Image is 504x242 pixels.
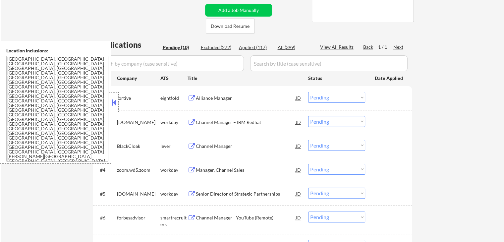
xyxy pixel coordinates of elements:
div: ATS [160,75,188,82]
div: Channel Manager - YouTube (Remote) [196,214,296,221]
div: Back [363,44,374,50]
div: Excluded (272) [201,44,234,51]
div: All (399) [278,44,311,51]
div: workday [160,119,188,126]
div: smartrecruiters [160,214,188,227]
div: BlackCloak [117,143,160,150]
div: eightfold [160,95,188,101]
div: #5 [100,191,112,197]
div: fortive [117,95,160,101]
div: Applied (117) [239,44,272,51]
div: JD [295,212,302,223]
div: Next [393,44,404,50]
div: zoom.wd5.zoom [117,167,160,173]
div: JD [295,188,302,200]
div: Pending (10) [163,44,196,51]
div: [DOMAIN_NAME] [117,191,160,197]
div: 1 / 1 [378,44,393,50]
div: forbesadvisor [117,214,160,221]
div: View All Results [320,44,356,50]
div: Location Inclusions: [6,47,108,54]
div: workday [160,167,188,173]
div: Channel Manager – IBM Redhat [196,119,296,126]
div: Channel Manager [196,143,296,150]
input: Search by company (case sensitive) [95,55,244,71]
div: Title [188,75,302,82]
button: Download Resume [206,19,255,33]
div: Manager, Channel Sales [196,167,296,173]
div: Applications [95,41,160,49]
button: Add a Job Manually [205,4,272,17]
div: JD [295,164,302,176]
div: JD [295,140,302,152]
div: Senior Director of Strategic Partnerships [196,191,296,197]
div: #6 [100,214,112,221]
div: Date Applied [375,75,404,82]
div: workday [160,191,188,197]
div: JD [295,116,302,128]
div: #4 [100,167,112,173]
div: JD [295,92,302,104]
input: Search by title (case sensitive) [250,55,408,71]
div: [DOMAIN_NAME] [117,119,160,126]
div: Alliance Manager [196,95,296,101]
div: lever [160,143,188,150]
div: Status [308,72,365,84]
div: Company [117,75,160,82]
